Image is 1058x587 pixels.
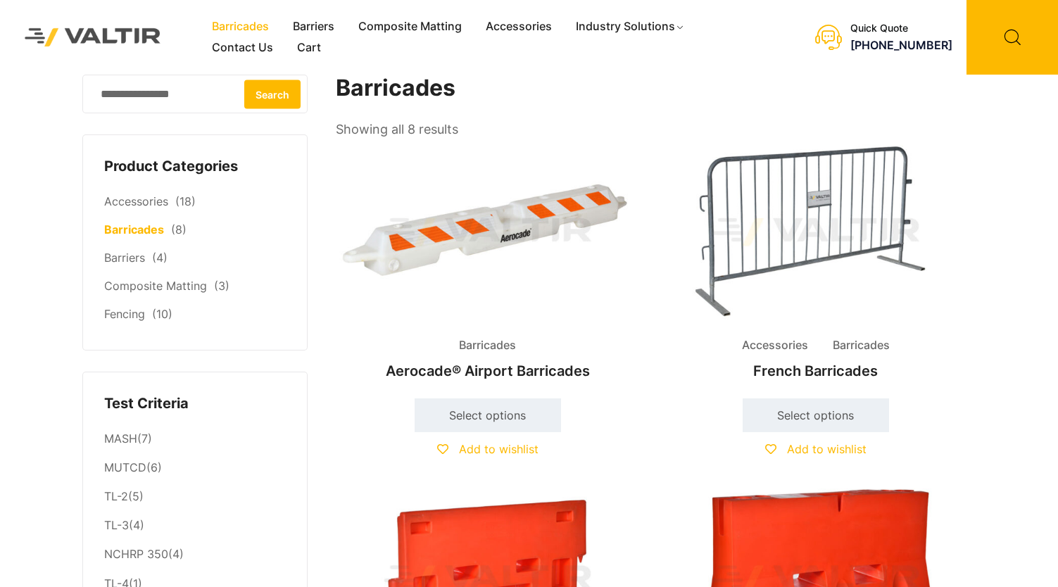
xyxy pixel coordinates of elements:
[11,14,175,61] img: Valtir Rentals
[336,75,969,102] h1: Barricades
[104,424,286,453] li: (7)
[564,16,697,37] a: Industry Solutions
[664,355,968,386] h2: French Barricades
[765,442,867,456] a: Add to wishlist
[152,307,172,321] span: (10)
[104,156,286,177] h4: Product Categories
[850,23,952,34] div: Quick Quote
[437,442,539,456] a: Add to wishlist
[104,307,145,321] a: Fencing
[104,512,286,541] li: (4)
[152,251,168,265] span: (4)
[787,442,867,456] span: Add to wishlist
[104,489,128,503] a: TL-2
[285,37,333,58] a: Cart
[336,118,458,141] p: Showing all 8 results
[822,335,900,356] span: Barricades
[104,393,286,415] h4: Test Criteria
[104,547,168,561] a: NCHRP 350
[171,222,187,236] span: (8)
[104,194,168,208] a: Accessories
[104,454,286,483] li: (6)
[850,38,952,52] a: [PHONE_NUMBER]
[743,398,889,432] a: Select options for “French Barricades”
[281,16,346,37] a: Barriers
[175,194,196,208] span: (18)
[104,279,207,293] a: Composite Matting
[104,431,137,446] a: MASH
[346,16,474,37] a: Composite Matting
[336,355,640,386] h2: Aerocade® Airport Barricades
[104,251,145,265] a: Barriers
[448,335,527,356] span: Barricades
[214,279,229,293] span: (3)
[104,483,286,512] li: (5)
[104,460,146,474] a: MUTCD
[336,141,640,386] a: BarricadesAerocade® Airport Barricades
[459,442,539,456] span: Add to wishlist
[200,37,285,58] a: Contact Us
[104,541,286,569] li: (4)
[104,518,129,532] a: TL-3
[200,16,281,37] a: Barricades
[415,398,561,432] a: Select options for “Aerocade® Airport Barricades”
[104,222,164,236] a: Barricades
[664,141,968,386] a: Accessories BarricadesFrench Barricades
[244,80,301,108] button: Search
[731,335,819,356] span: Accessories
[474,16,564,37] a: Accessories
